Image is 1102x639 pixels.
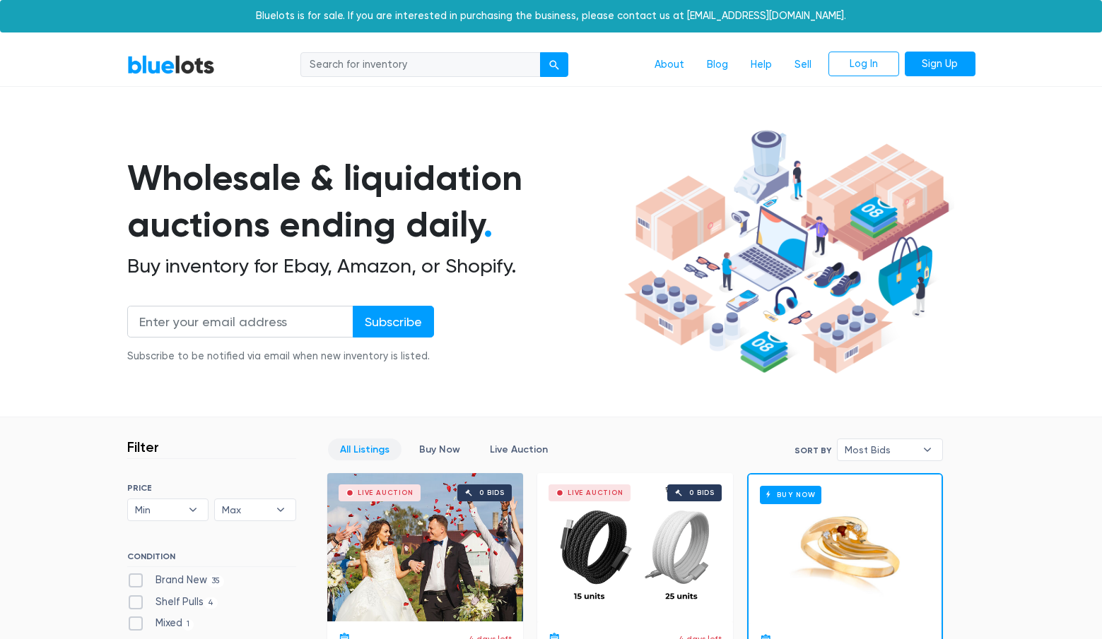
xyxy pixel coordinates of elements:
div: 0 bids [479,489,505,496]
b: ▾ [266,499,295,520]
h3: Filter [127,438,159,455]
label: Mixed [127,616,194,631]
span: . [483,203,493,246]
span: Max [222,499,269,520]
span: Most Bids [845,439,915,460]
div: 0 bids [689,489,715,496]
a: BlueLots [127,54,215,75]
a: Live Auction 0 bids [537,473,733,621]
a: Live Auction 0 bids [327,473,523,621]
input: Search for inventory [300,52,541,78]
label: Sort By [795,444,831,457]
img: hero-ee84e7d0318cb26816c560f6b4441b76977f77a177738b4e94f68c95b2b83dbb.png [619,124,954,381]
label: Brand New [127,573,225,588]
a: Sell [783,52,823,78]
a: Buy Now [407,438,472,460]
a: Blog [696,52,739,78]
h6: PRICE [127,483,296,493]
a: Live Auction [478,438,560,460]
h6: Buy Now [760,486,821,503]
a: All Listings [328,438,401,460]
b: ▾ [913,439,942,460]
a: Sign Up [905,52,975,77]
b: ▾ [178,499,208,520]
a: Log In [828,52,899,77]
h6: CONDITION [127,551,296,567]
a: Buy Now [749,474,942,623]
input: Subscribe [353,306,434,338]
label: Shelf Pulls [127,595,218,610]
h2: Buy inventory for Ebay, Amazon, or Shopify. [127,254,619,278]
h1: Wholesale & liquidation auctions ending daily [127,155,619,249]
span: 1 [182,619,194,631]
span: 35 [207,575,225,587]
a: About [643,52,696,78]
span: 4 [204,597,218,609]
div: Live Auction [358,489,414,496]
div: Live Auction [568,489,623,496]
input: Enter your email address [127,306,353,338]
span: Min [135,499,182,520]
div: Subscribe to be notified via email when new inventory is listed. [127,349,434,364]
a: Help [739,52,783,78]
